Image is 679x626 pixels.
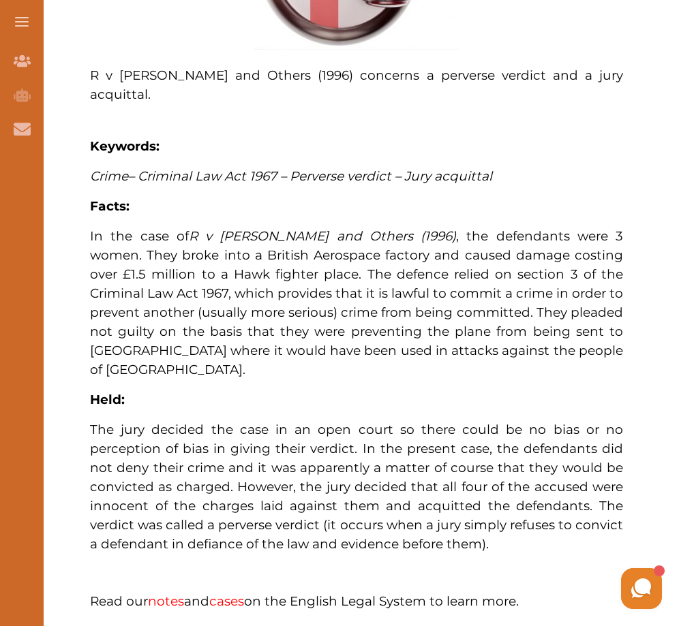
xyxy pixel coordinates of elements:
span: – [128,168,134,184]
span: Perverse verdict – Jury acquittal [290,168,492,184]
span: R v [PERSON_NAME] and Others (1996) concerns a perverse verdict and a jury acquittal. [90,67,623,102]
span: In the case of [90,228,456,244]
strong: Keywords: [90,138,160,154]
strong: Held: [90,392,125,407]
span: The jury decided the case in an open court so there could be no bias or no perception of bias in ... [90,422,623,552]
span: Crime [90,168,128,184]
a: notes [148,593,184,609]
em: R v [PERSON_NAME] and Others (1996) [189,228,456,244]
a: cases [209,593,244,609]
strong: Facts: [90,198,130,214]
span: Read our and on the English Legal System to learn more. [90,593,519,609]
span: Criminal Law Act 1967 – [138,168,286,184]
iframe: HelpCrunch [352,565,665,612]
